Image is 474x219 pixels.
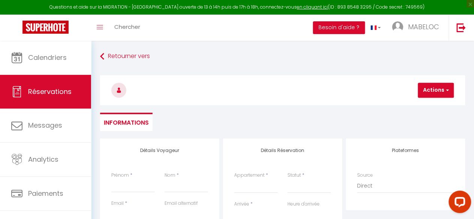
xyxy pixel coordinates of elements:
[100,50,465,63] a: Retourner vers
[114,23,140,31] span: Chercher
[386,15,449,41] a: ... MABELOC
[111,172,129,179] label: Prénom
[28,121,62,130] span: Messages
[234,148,331,153] h4: Détails Réservation
[287,201,320,208] label: Heure d'arrivée
[287,172,301,179] label: Statut
[28,155,58,164] span: Analytics
[164,200,198,207] label: Email alternatif
[443,188,474,219] iframe: LiveChat chat widget
[297,4,328,10] a: en cliquant ici
[234,172,265,179] label: Appartement
[357,172,373,179] label: Source
[164,172,175,179] label: Nom
[456,23,466,32] img: logout
[109,15,146,41] a: Chercher
[28,189,63,198] span: Paiements
[408,22,439,31] span: MABELOC
[392,21,403,33] img: ...
[111,200,124,207] label: Email
[111,148,208,153] h4: Détails Voyageur
[100,113,153,131] li: Informations
[357,148,454,153] h4: Plateformes
[22,21,69,34] img: Super Booking
[234,201,249,208] label: Arrivée
[28,87,72,96] span: Réservations
[28,53,67,62] span: Calendriers
[418,83,454,98] button: Actions
[313,21,365,34] button: Besoin d'aide ?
